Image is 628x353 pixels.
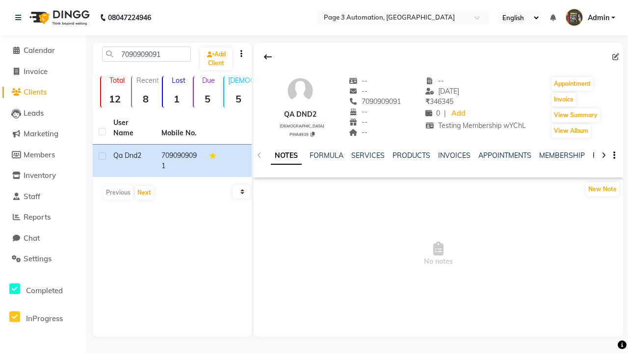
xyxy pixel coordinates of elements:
a: APPOINTMENTS [478,151,531,160]
strong: 1 [163,93,191,105]
span: -- [349,87,368,96]
strong: 8 [132,93,160,105]
div: Back to Client [258,48,278,66]
span: 7090909091 [349,97,401,106]
span: Settings [24,254,52,263]
span: | [444,108,446,119]
a: Staff [2,191,83,202]
button: View Album [551,124,591,138]
strong: 5 [224,93,252,105]
a: Settings [2,253,83,265]
span: 0 [425,109,440,118]
p: Lost [167,76,191,85]
span: [DEMOGRAPHIC_DATA] [280,124,324,128]
a: Leads [2,108,83,119]
button: Invoice [551,93,576,106]
a: FORMULA [310,151,343,160]
a: NOTES [271,147,302,165]
th: User Name [107,112,156,145]
b: 08047224946 [108,4,151,31]
span: Members [24,150,55,159]
span: Calendar [24,46,55,55]
a: Chat [2,233,83,244]
span: -- [425,76,444,85]
a: SERVICES [351,151,385,160]
button: New Note [586,182,619,196]
a: Inventory [2,170,83,181]
img: logo [25,4,92,31]
input: Search by Name/Mobile/Email/Code [102,47,191,62]
th: Mobile No. [156,112,204,145]
a: Reports [2,212,83,223]
span: Completed [26,286,63,295]
span: Reports [24,212,51,222]
div: Qa Dnd2 [276,109,324,120]
button: Appointment [551,77,593,91]
strong: 12 [101,93,129,105]
a: Members [2,150,83,161]
a: Clients [2,87,83,98]
p: [DEMOGRAPHIC_DATA] [228,76,252,85]
td: 7090909091 [156,145,204,177]
p: Recent [136,76,160,85]
a: Add [450,107,467,121]
span: -- [349,118,368,126]
span: Leads [24,108,44,118]
span: Clients [24,87,47,97]
a: Calendar [2,45,83,56]
a: INVOICES [438,151,471,160]
a: PRODUCTS [392,151,430,160]
span: Inventory [24,171,56,180]
span: No notes [254,205,623,303]
span: -- [349,107,368,116]
span: Qa Dnd2 [113,151,141,160]
span: Testing Membership wYChL [425,121,526,130]
span: Admin [588,13,609,23]
div: PWA4939 [280,130,324,137]
img: avatar [286,76,315,105]
p: Due [196,76,222,85]
p: Total [105,76,129,85]
a: Marketing [2,128,83,140]
img: Admin [566,9,583,26]
span: 346345 [425,97,453,106]
span: -- [349,76,368,85]
a: MEMBERSHIP [539,151,585,160]
span: InProgress [26,314,63,323]
span: Chat [24,233,40,243]
button: View Summary [551,108,600,122]
span: Marketing [24,129,58,138]
button: Next [135,186,154,200]
strong: 5 [194,93,222,105]
a: Invoice [2,66,83,77]
span: -- [349,128,368,137]
a: Add Client [200,48,232,70]
span: Staff [24,192,40,201]
span: Invoice [24,67,48,76]
span: [DATE] [425,87,459,96]
span: ₹ [425,97,430,106]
